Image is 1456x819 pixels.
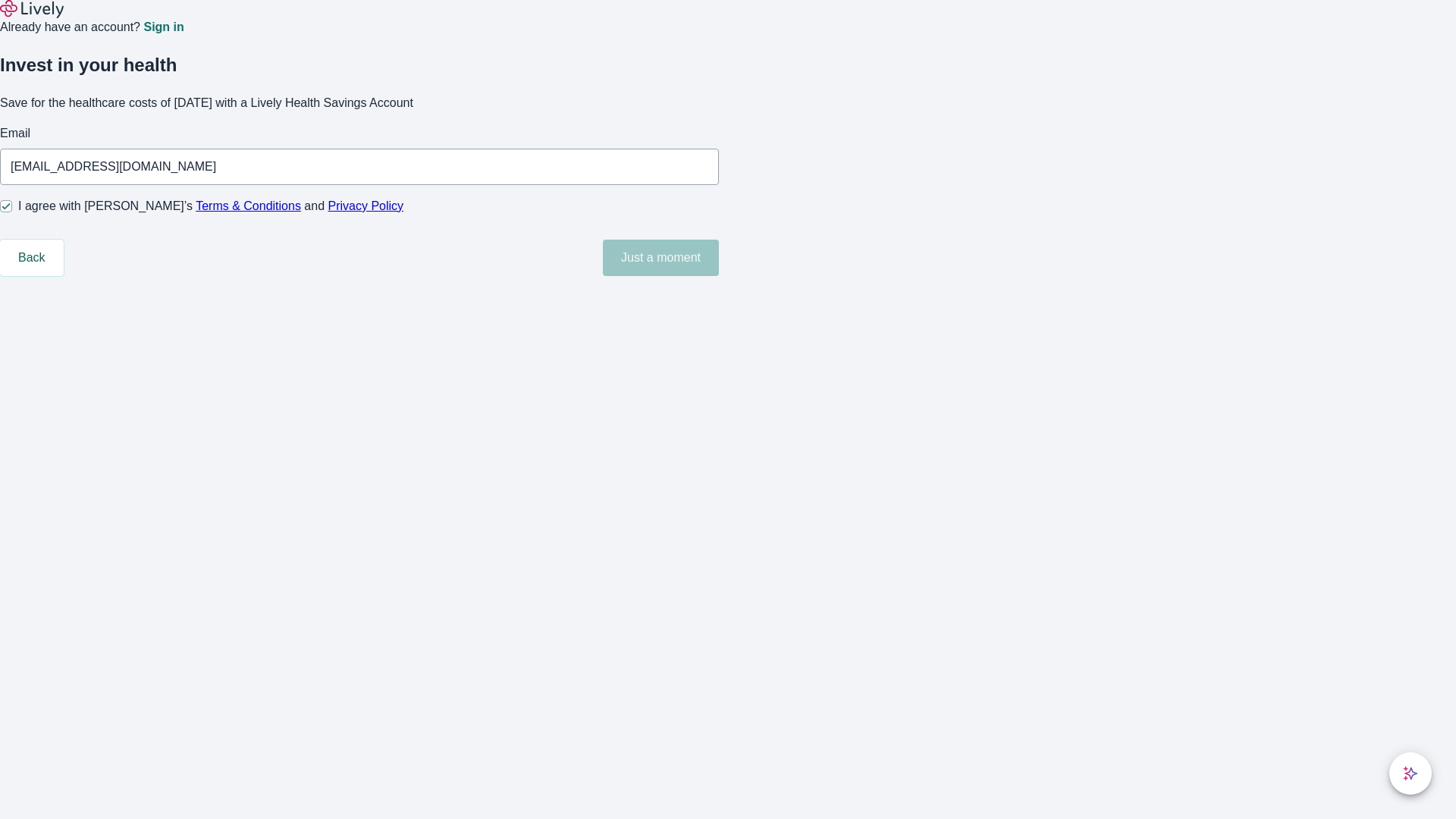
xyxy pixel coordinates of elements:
svg: Lively AI Assistant [1403,766,1418,781]
span: I agree with [PERSON_NAME]’s and [18,197,403,215]
button: chat [1389,752,1432,795]
a: Sign in [143,21,184,33]
a: Privacy Policy [328,199,404,212]
a: Terms & Conditions [196,199,301,212]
